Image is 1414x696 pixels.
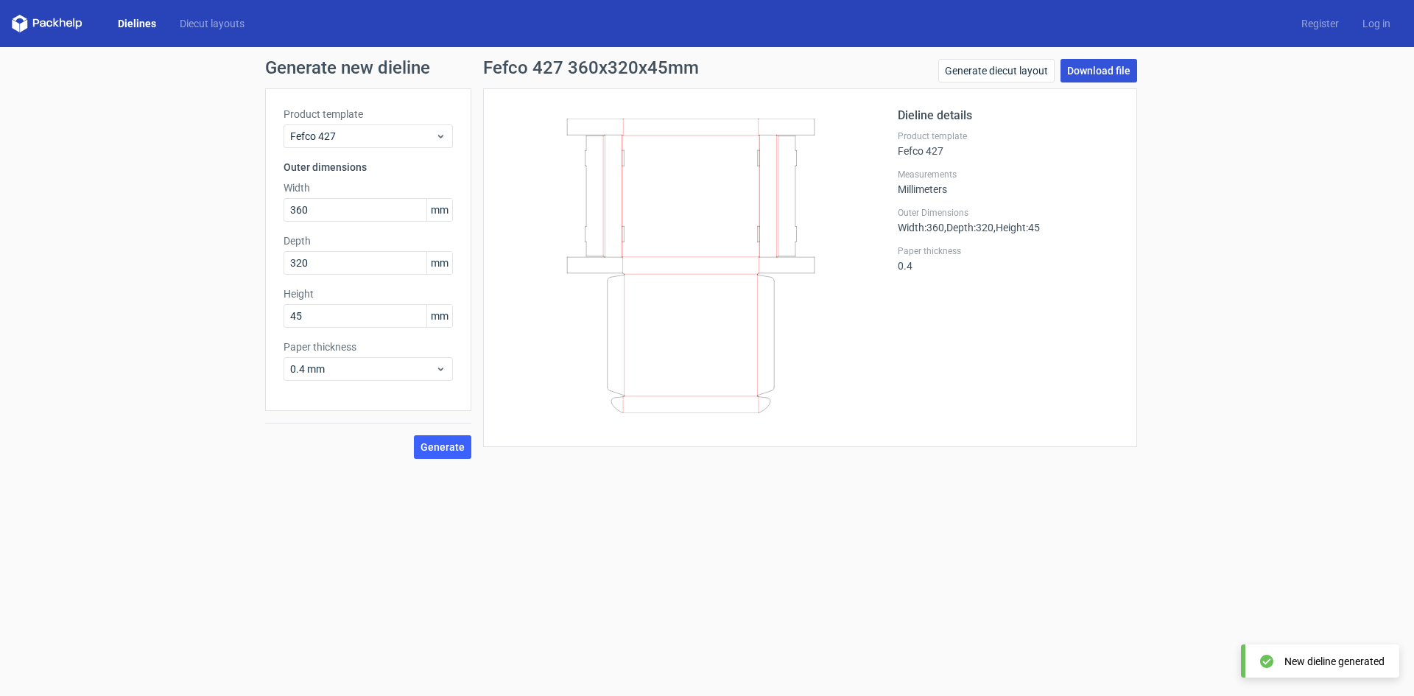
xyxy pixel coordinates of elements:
[426,252,452,274] span: mm
[290,129,435,144] span: Fefco 427
[414,435,471,459] button: Generate
[944,222,993,233] span: , Depth : 320
[898,130,1119,157] div: Fefco 427
[265,59,1149,77] h1: Generate new dieline
[1290,16,1351,31] a: Register
[938,59,1055,82] a: Generate diecut layout
[284,287,453,301] label: Height
[1284,654,1385,669] div: New dieline generated
[290,362,435,376] span: 0.4 mm
[284,340,453,354] label: Paper thickness
[421,442,465,452] span: Generate
[284,107,453,122] label: Product template
[993,222,1040,233] span: , Height : 45
[284,233,453,248] label: Depth
[284,160,453,175] h3: Outer dimensions
[898,207,1119,219] label: Outer Dimensions
[898,245,1119,257] label: Paper thickness
[898,245,1119,272] div: 0.4
[898,130,1119,142] label: Product template
[898,222,944,233] span: Width : 360
[426,305,452,327] span: mm
[1351,16,1402,31] a: Log in
[898,107,1119,124] h2: Dieline details
[426,199,452,221] span: mm
[106,16,168,31] a: Dielines
[284,180,453,195] label: Width
[898,169,1119,180] label: Measurements
[168,16,256,31] a: Diecut layouts
[483,59,699,77] h1: Fefco 427 360x320x45mm
[898,169,1119,195] div: Millimeters
[1060,59,1137,82] a: Download file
